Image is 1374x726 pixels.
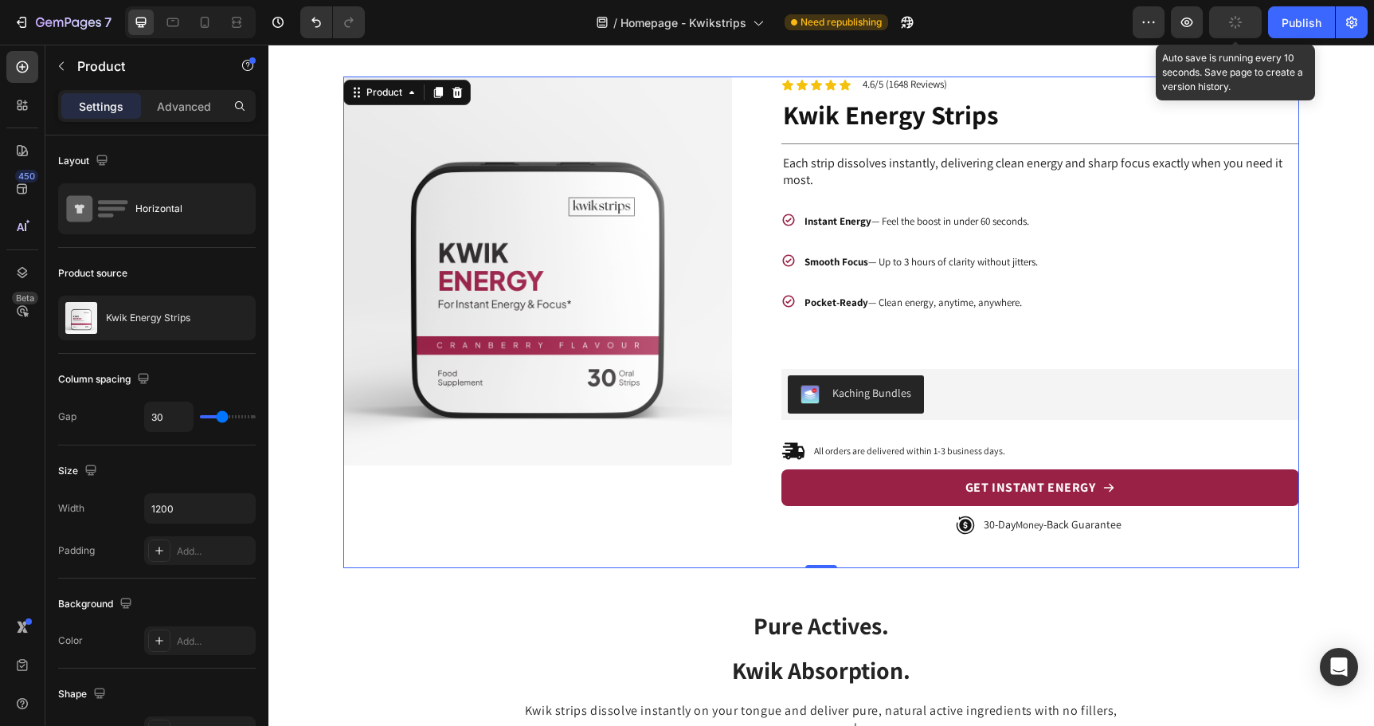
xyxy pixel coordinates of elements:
[58,594,135,615] div: Background
[58,501,84,516] div: Width
[620,14,746,31] span: Homepage - Kwikstrips
[12,292,38,304] div: Beta
[15,170,38,182] div: 450
[536,251,754,265] span: — Clean energy, anytime, anywhere.
[697,434,828,452] div: GET INSTANT ENERGY
[58,410,76,424] div: Gap
[747,473,775,487] span: Money
[515,111,1030,144] p: Each strip dissolves instantly, delivering clean energy and sharp focus exactly when you need it ...
[65,302,97,334] img: product feature img
[58,634,83,648] div: Color
[248,657,858,693] p: Kwik strips dissolve instantly on your tongue and deliver pure, natural active ingredients with n...
[6,6,119,38] button: 7
[58,266,127,281] div: Product source
[1320,648,1358,686] div: Open Intercom Messenger
[775,473,853,487] span: -Back Guarantee
[485,565,620,597] span: Pure Actives.
[801,15,882,29] span: Need republishing
[536,170,603,183] strong: Instant Energy
[135,190,233,227] div: Horizontal
[95,41,137,55] div: Product
[58,684,109,705] div: Shape
[58,151,112,172] div: Layout
[613,14,617,31] span: /
[157,98,211,115] p: Advanced
[77,57,213,76] p: Product
[106,312,190,324] p: Kwik Energy Strips
[536,210,600,224] strong: Smooth Focus
[1268,6,1335,38] button: Publish
[536,251,600,265] strong: Pocket-Ready
[145,402,193,431] input: Auto
[1282,14,1321,31] div: Publish
[58,369,153,390] div: Column spacing
[58,544,95,558] div: Padding
[513,52,1031,89] h1: Kwik Energy Strips
[300,6,365,38] div: Undo/Redo
[177,544,252,559] div: Add...
[532,340,551,359] img: KachingBundles.png
[715,473,747,487] span: 30-Day
[58,461,100,482] div: Size
[464,610,642,642] span: Kwik Absorption.
[104,13,112,32] p: 7
[564,340,643,357] div: Kaching Bundles
[79,98,123,115] p: Settings
[145,494,255,523] input: Auto
[536,170,761,183] span: — Feel the boost in under 60 seconds.
[513,425,1031,461] button: GET INSTANT ENERGY
[519,331,656,369] button: Kaching Bundles
[177,634,252,649] div: Add...
[536,210,769,224] span: — Up to 3 hours of clarity without jitters.
[268,45,1374,726] iframe: Design area
[546,400,737,412] span: All orders are delivered within 1-3 business days.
